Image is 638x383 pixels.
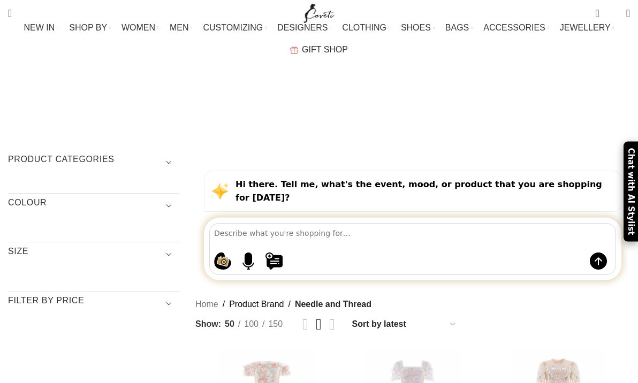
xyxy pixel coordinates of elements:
span: JEWELLERY [560,22,611,33]
h3: COLOUR [8,197,179,215]
span: MEN [170,22,189,33]
a: ACCESSORIES [483,17,549,39]
a: MEN [170,17,192,39]
h3: SIZE [8,246,179,264]
a: Site logo [301,8,337,17]
a: Search [3,3,17,24]
span: NEW IN [24,22,55,33]
a: GIFT SHOP [290,39,348,60]
a: SHOES [401,17,435,39]
span: SHOES [401,22,431,33]
span: ACCESSORIES [483,22,545,33]
a: JEWELLERY [560,17,614,39]
span: BAGS [445,22,469,33]
span: 0 [596,5,604,13]
span: WOMEN [121,22,155,33]
span: SHOP BY [69,22,107,33]
a: BAGS [445,17,473,39]
a: 0 [590,3,604,24]
span: GIFT SHOP [302,44,348,55]
h3: Product categories [8,154,179,172]
a: NEW IN [24,17,59,39]
a: DESIGNERS [277,17,331,39]
h3: Filter by price [8,295,179,313]
a: CUSTOMIZING [203,17,267,39]
span: CLOTHING [342,22,386,33]
img: GiftBag [290,47,298,53]
span: 0 [610,11,618,19]
div: Main navigation [3,17,635,60]
div: My Wishlist [607,3,618,24]
a: SHOP BY [69,17,111,39]
span: CUSTOMIZING [203,22,263,33]
a: CLOTHING [342,17,390,39]
a: WOMEN [121,17,159,39]
span: DESIGNERS [277,22,328,33]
